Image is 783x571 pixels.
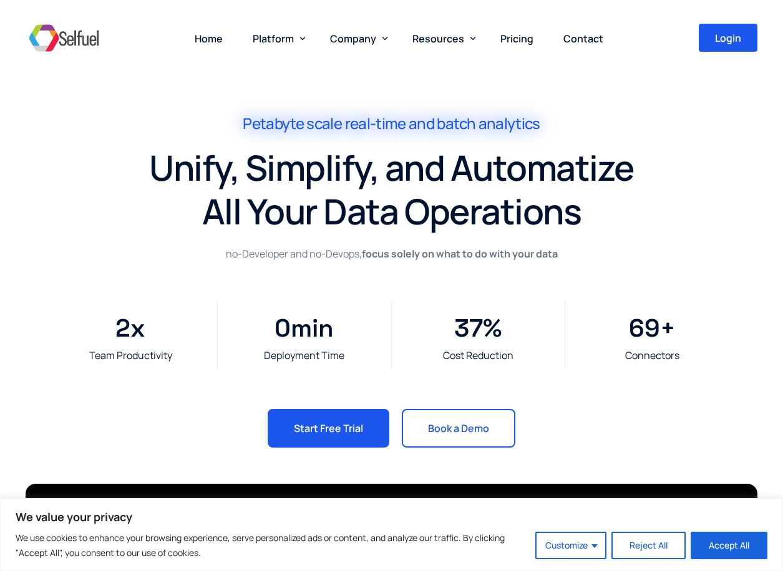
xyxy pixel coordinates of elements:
span: Company [330,32,376,46]
iframe: Chat Widget [721,511,783,571]
p: no-Developer and no-Devops, [220,246,563,262]
strong: focus solely on what to do with your data [362,247,558,261]
span: x [130,309,211,348]
div: Cost Reduction [398,348,558,363]
div: Deployment Time [224,348,384,363]
div: Team Productivity [51,348,211,363]
span: scale [306,115,342,133]
p: We use cookies to enhance your browsing experience, serve personalized ads or content, and analyz... [16,530,526,560]
h1: Unify, Simplify, and Automatize [19,146,763,190]
span: 2 [115,309,130,348]
div: Connectors [571,348,732,363]
button: Customize [535,532,606,559]
img: Selfuel - Democratizing Innovation [26,19,102,57]
p: We value your privacy [16,509,767,524]
span: + [660,309,733,348]
span: Login [715,33,741,43]
a: Book a Demo [402,409,515,448]
span: 0 [275,309,291,348]
button: Reject All [611,532,686,559]
span: Contact [563,32,603,46]
span: real-time [345,115,406,133]
a: Start Free Trial [268,409,389,448]
span: % [483,309,558,348]
span: Start Free Trial [294,423,363,433]
button: Accept All [691,532,767,559]
h1: All Your Data Operations​ [19,190,763,233]
span: and [409,115,434,133]
a: Login [699,24,757,52]
span: batch [437,115,475,133]
span: Home [195,32,223,46]
span: min [291,309,384,348]
span: Book a Demo [428,423,489,433]
span: Petabyte [243,115,304,133]
span: Pricing [500,32,533,46]
span: analytics [479,115,540,133]
span: Resources [412,32,464,46]
span: 69 [629,309,660,348]
span: 37 [454,309,483,348]
span: Platform [253,32,294,46]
